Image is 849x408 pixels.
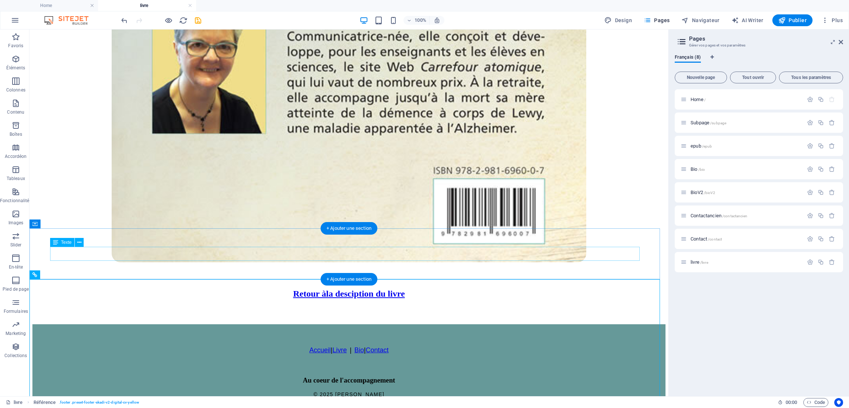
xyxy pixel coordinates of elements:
span: /epub [702,144,712,148]
span: Français (8) [675,53,701,63]
div: Paramètres [807,143,813,149]
nav: breadcrumb [34,398,139,407]
div: BioV2/bioV2 [688,190,803,195]
p: Collections [4,353,27,359]
p: Éléments [6,65,25,71]
span: : [791,400,792,405]
span: / [704,98,706,102]
span: 00 00 [786,398,797,407]
div: Supprimer [829,166,835,172]
p: Formulaires [4,308,28,314]
span: livre [691,259,708,265]
div: Contactancien/contactancien [688,213,803,218]
span: Nouvelle page [678,75,724,80]
div: Paramètres [807,189,813,196]
div: + Ajouter une section [321,273,377,286]
button: Nouvelle page [675,72,727,83]
div: Supprimer [829,189,835,196]
p: Colonnes [6,87,25,93]
button: Pages [641,14,672,26]
span: Cliquez pour ouvrir la page. [691,190,715,195]
div: Bio/bio [688,167,803,172]
img: Editor Logo [42,16,98,25]
button: Code [803,398,828,407]
div: Dupliquer [818,236,824,242]
h6: Durée de la session [778,398,797,407]
span: /livre [700,260,708,264]
button: 100% [403,16,430,25]
h6: 100% [415,16,426,25]
i: Enregistrer (Ctrl+S) [194,16,202,25]
p: En-tête [9,264,23,270]
div: La page de départ ne peut pas être supprimée. [829,96,835,103]
span: Design [604,17,632,24]
span: AI Writer [731,17,764,24]
div: Dupliquer [818,189,824,196]
h3: Gérer vos pages et vos paramètres [689,42,828,49]
div: Paramètres [807,120,813,126]
span: Publier [778,17,807,24]
span: Code [807,398,825,407]
button: Plus [818,14,846,26]
span: /contact [708,237,722,241]
div: Paramètres [807,166,813,172]
button: Cliquez ici pour quitter le mode Aperçu et poursuivre l'édition. [164,16,173,25]
div: Supprimer [829,120,835,126]
p: Tableaux [7,176,25,181]
button: Navigateur [678,14,722,26]
i: Lors du redimensionnement, ajuster automatiquement le niveau de zoom en fonction de l'appareil sé... [434,17,440,24]
i: Annuler : Modifier le texte (Ctrl+Z) [120,16,129,25]
button: undo [120,16,129,25]
span: Texte [61,240,72,245]
div: livre/livre [688,260,803,264]
span: . footer .preset-footer-skadi-v2-digital-cv-yellow [59,398,139,407]
div: Supprimer [829,236,835,242]
div: Dupliquer [818,212,824,219]
div: Supprimer [829,259,835,265]
div: Paramètres [807,259,813,265]
span: Navigateur [681,17,719,24]
button: Tout ouvrir [730,72,776,83]
p: Favoris [8,43,23,49]
div: epub/epub [688,144,803,148]
div: Dupliquer [818,166,824,172]
a: Cliquez pour annuler la sélection. Double-cliquez pour ouvrir Pages. [6,398,23,407]
h4: livre [98,1,196,10]
h2: Pages [689,35,843,42]
button: Design [601,14,635,26]
p: Marketing [6,331,26,336]
button: Tous les paramètres [779,72,843,83]
div: Onglets langues [675,55,843,69]
span: /subpage [710,121,726,125]
button: AI Writer [729,14,766,26]
span: /bioV2 [704,191,715,195]
div: Paramètres [807,212,813,219]
div: Paramètres [807,96,813,103]
span: Cliquez pour sélectionner. Double-cliquez pour modifier. [34,398,56,407]
p: Images [8,220,24,226]
i: Actualiser la page [179,16,188,25]
span: Tous les paramètres [782,75,840,80]
span: Cliquez pour ouvrir la page. [691,97,706,102]
button: save [193,16,202,25]
div: Design (Ctrl+Alt+Y) [601,14,635,26]
button: reload [179,16,188,25]
p: Pied de page [3,286,29,292]
div: Contact/contact [688,236,803,241]
p: Boîtes [10,131,22,137]
div: + Ajouter une section [321,222,377,235]
p: Contenu [7,109,24,115]
div: Dupliquer [818,143,824,149]
p: Slider [10,242,22,248]
span: Cliquez pour ouvrir la page. [691,213,747,218]
p: Accordéon [5,153,27,159]
span: Pages [644,17,670,24]
div: Supprimer [829,212,835,219]
span: Cliquez pour ouvrir la page. [691,143,712,149]
div: Dupliquer [818,120,824,126]
span: Cliquez pour ouvrir la page. [691,236,722,242]
span: /bio [698,167,705,172]
div: Home/ [688,97,803,102]
div: Subpage/subpage [688,120,803,125]
span: Cliquez pour ouvrir la page. [691,120,726,125]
